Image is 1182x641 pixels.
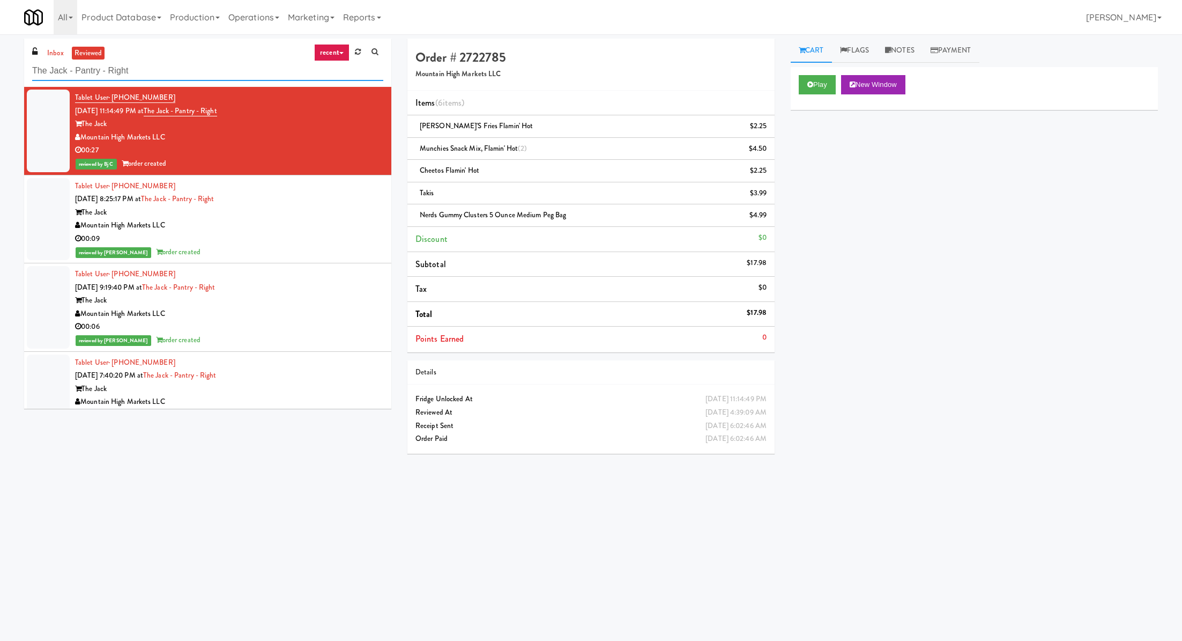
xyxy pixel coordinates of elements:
[435,97,465,109] span: (6 )
[759,281,767,294] div: $0
[799,75,836,94] button: Play
[75,357,175,367] a: Tablet User· [PHONE_NUMBER]
[415,97,464,109] span: Items
[415,333,464,345] span: Points Earned
[142,282,215,292] a: The Jack - Pantry - Right
[314,44,350,61] a: recent
[75,307,383,321] div: Mountain High Markets LLC
[44,47,66,60] a: inbox
[75,370,143,380] span: [DATE] 7:40:20 PM at
[156,247,200,257] span: order created
[143,370,217,380] a: The Jack - Pantry - Right
[24,352,391,440] li: Tablet User· [PHONE_NUMBER][DATE] 7:40:20 PM atThe Jack - Pantry - RightThe JackMountain High Mar...
[141,194,214,204] a: The Jack - Pantry - Right
[75,206,383,219] div: The Jack
[415,308,433,320] span: Total
[750,187,767,200] div: $3.99
[75,117,383,131] div: The Jack
[144,106,217,116] a: The Jack - Pantry - Right
[75,181,175,191] a: Tablet User· [PHONE_NUMBER]
[24,263,391,352] li: Tablet User· [PHONE_NUMBER][DATE] 9:19:40 PM atThe Jack - Pantry - RightThe JackMountain High Mar...
[749,209,767,222] div: $4.99
[749,142,767,156] div: $4.50
[415,419,767,433] div: Receipt Sent
[705,419,767,433] div: [DATE] 6:02:46 AM
[75,106,144,116] span: [DATE] 11:14:49 PM at
[75,194,141,204] span: [DATE] 8:25:17 PM at
[415,393,767,406] div: Fridge Unlocked At
[443,97,462,109] ng-pluralize: items
[415,406,767,419] div: Reviewed At
[747,306,767,320] div: $17.98
[415,366,767,379] div: Details
[841,75,905,94] button: New Window
[24,175,391,264] li: Tablet User· [PHONE_NUMBER][DATE] 8:25:17 PM atThe Jack - Pantry - RightThe JackMountain High Mar...
[24,87,391,175] li: Tablet User· [PHONE_NUMBER][DATE] 11:14:49 PM atThe Jack - Pantry - RightThe JackMountain High Ma...
[72,47,105,60] a: reviewed
[75,131,383,144] div: Mountain High Markets LLC
[75,219,383,232] div: Mountain High Markets LLC
[518,143,527,153] span: (2)
[415,50,767,64] h4: Order # 2722785
[420,210,566,220] span: Nerds Gummy Clusters 5 Ounce Medium Peg Bag
[877,39,923,63] a: Notes
[75,92,175,103] a: Tablet User· [PHONE_NUMBER]
[75,320,383,334] div: 00:06
[122,158,166,168] span: order created
[108,181,175,191] span: · [PHONE_NUMBER]
[156,335,200,345] span: order created
[32,61,383,81] input: Search vision orders
[750,120,767,133] div: $2.25
[832,39,878,63] a: Flags
[415,283,427,295] span: Tax
[420,165,479,175] span: Cheetos Flamin' Hot
[415,70,767,78] h5: Mountain High Markets LLC
[75,382,383,396] div: The Jack
[75,269,175,279] a: Tablet User· [PHONE_NUMBER]
[108,269,175,279] span: · [PHONE_NUMBER]
[76,247,151,258] span: reviewed by [PERSON_NAME]
[750,164,767,178] div: $2.25
[415,258,446,270] span: Subtotal
[415,233,448,245] span: Discount
[705,393,767,406] div: [DATE] 11:14:49 PM
[75,395,383,409] div: Mountain High Markets LLC
[420,143,527,153] span: Munchies Snack Mix, Flamin' Hot
[108,92,175,102] span: · [PHONE_NUMBER]
[415,432,767,446] div: Order Paid
[108,357,175,367] span: · [PHONE_NUMBER]
[747,256,767,270] div: $17.98
[76,335,151,346] span: reviewed by [PERSON_NAME]
[420,121,533,131] span: [PERSON_NAME]'s Fries Flamin' Hot
[75,294,383,307] div: The Jack
[791,39,832,63] a: Cart
[759,231,767,245] div: $0
[705,406,767,419] div: [DATE] 4:39:09 AM
[705,432,767,446] div: [DATE] 6:02:46 AM
[923,39,979,63] a: Payment
[75,232,383,246] div: 00:09
[75,144,383,157] div: 00:27
[76,159,117,170] span: reviewed by Bj C
[420,188,434,198] span: Takis
[24,8,43,27] img: Micromart
[75,282,142,292] span: [DATE] 9:19:40 PM at
[762,331,767,344] div: 0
